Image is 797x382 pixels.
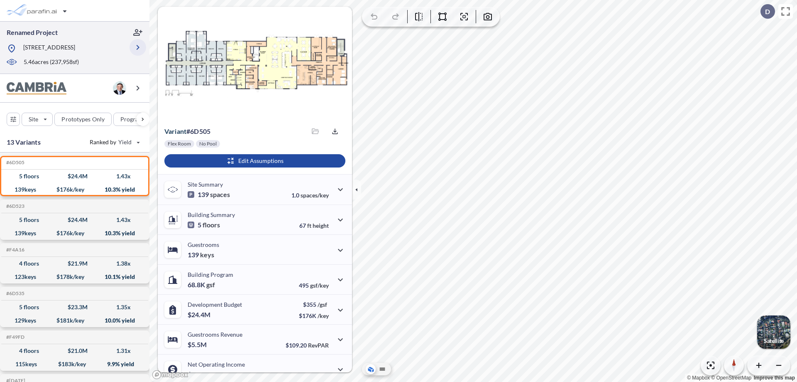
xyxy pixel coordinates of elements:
p: 139 [188,190,230,199]
p: Net Operating Income [188,361,245,368]
p: 67 [299,222,329,229]
p: Guestrooms Revenue [188,331,242,338]
span: Yield [118,138,132,146]
a: Improve this map [754,375,795,381]
p: Program [120,115,144,123]
p: 139 [188,251,214,259]
span: ft [307,222,311,229]
p: $24.4M [188,311,212,319]
span: spaces [210,190,230,199]
p: D [765,8,770,15]
span: gsf [206,281,215,289]
a: Mapbox homepage [152,370,188,380]
span: keys [200,251,214,259]
h5: Click to copy the code [5,160,24,165]
span: margin [310,372,329,379]
p: 45.0% [293,372,329,379]
h5: Click to copy the code [5,247,24,253]
p: Site Summary [188,181,223,188]
button: Site [22,113,53,126]
p: Renamed Project [7,28,58,37]
span: spaces/key [301,192,329,199]
p: 495 [299,282,329,289]
button: Ranked by Yield [83,136,145,149]
p: $109.20 [286,342,329,349]
p: $176K [299,312,329,319]
span: gsf/key [310,282,329,289]
button: Prototypes Only [54,113,112,126]
p: Flex Room [168,140,191,147]
img: Switcher Image [757,315,790,349]
span: height [313,222,329,229]
p: Site [29,115,38,123]
button: Aerial View [366,364,376,374]
p: Development Budget [188,301,242,308]
p: $355 [299,301,329,308]
a: Mapbox [687,375,710,381]
img: user logo [113,81,126,95]
p: 5.46 acres ( 237,958 sf) [24,58,79,67]
p: 68.8K [188,281,215,289]
h5: Click to copy the code [5,334,24,340]
img: BrandImage [7,82,66,95]
p: Edit Assumptions [238,157,284,165]
button: Program [113,113,158,126]
p: [STREET_ADDRESS] [23,43,75,54]
p: Building Program [188,271,233,278]
button: Switcher ImageSatellite [757,315,790,349]
span: floors [203,221,220,229]
span: /key [318,312,329,319]
h5: Click to copy the code [5,291,24,296]
button: Edit Assumptions [164,154,345,168]
p: Satellite [764,338,784,344]
h5: Click to copy the code [5,203,24,209]
p: No Pool [199,140,217,147]
p: Prototypes Only [61,115,105,123]
span: RevPAR [308,342,329,349]
p: 1.0 [291,192,329,199]
p: $2.5M [188,370,208,379]
p: 5 [188,221,220,229]
p: # 6d505 [164,127,210,136]
p: 13 Variants [7,137,41,147]
span: /gsf [318,301,327,308]
p: Building Summary [188,211,235,218]
a: OpenStreetMap [711,375,751,381]
p: Guestrooms [188,241,219,248]
span: Variant [164,127,186,135]
p: $5.5M [188,340,208,349]
button: Site Plan [377,364,387,374]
